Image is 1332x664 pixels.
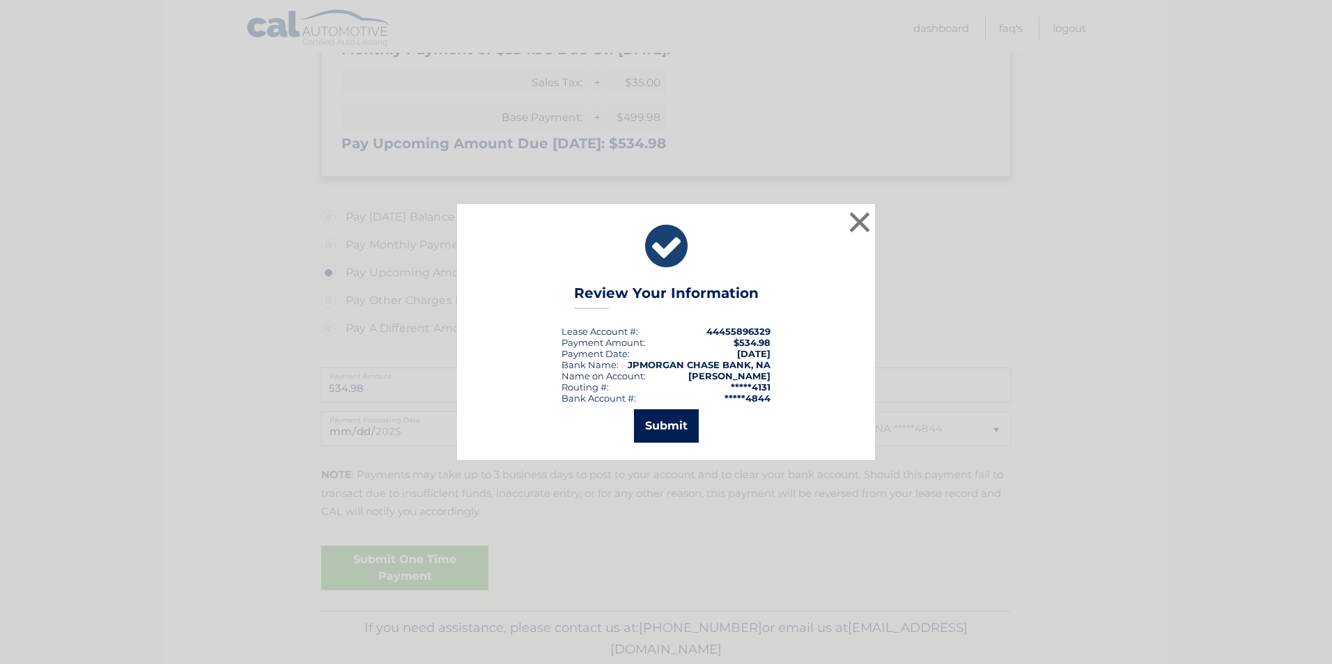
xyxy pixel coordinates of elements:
[562,337,645,348] div: Payment Amount:
[562,348,630,359] div: :
[628,359,770,370] strong: JPMORGAN CHASE BANK, NA
[706,326,770,337] strong: 44455896329
[574,285,759,309] h3: Review Your Information
[688,370,770,381] strong: [PERSON_NAME]
[562,326,638,337] div: Lease Account #:
[562,381,609,393] div: Routing #:
[562,348,628,359] span: Payment Date
[562,393,636,404] div: Bank Account #:
[562,370,646,381] div: Name on Account:
[634,409,699,443] button: Submit
[734,337,770,348] span: $534.98
[562,359,619,370] div: Bank Name:
[846,208,874,236] button: ×
[737,348,770,359] span: [DATE]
